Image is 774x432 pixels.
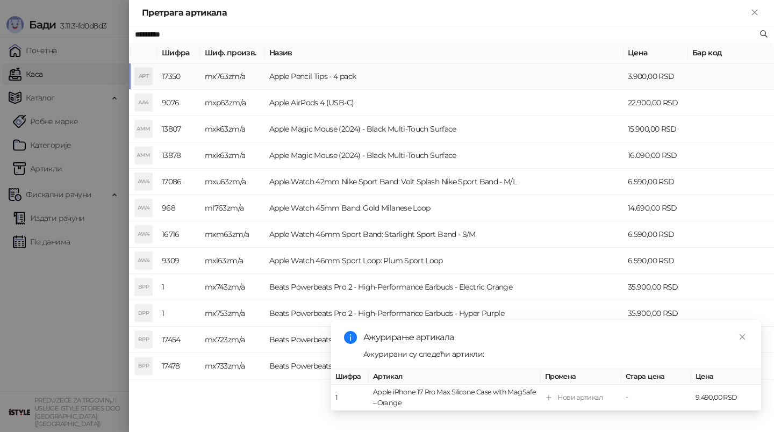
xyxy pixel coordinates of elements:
td: 968 [157,195,200,221]
td: mx723zm/a [200,327,265,353]
div: AW4 [135,173,152,190]
td: 22.900,00 RSD [623,90,688,116]
div: AMM [135,120,152,138]
td: mxk63zm/a [200,142,265,169]
th: Шифра [331,369,369,385]
div: BPP [135,357,152,375]
td: 6.590,00 RSD [623,221,688,248]
td: Apple Magic Mouse (2024) - Black Multi-Touch Surface [265,142,623,169]
td: Apple iPhone 17 Pro Max Silicone Case with MagSafe – Orange [369,385,541,411]
td: 1 [331,385,369,411]
td: mxl63zm/a [200,248,265,274]
td: mx763zm/a [200,63,265,90]
td: 1 [157,300,200,327]
div: Нови артикал [557,392,603,403]
td: 15.900,00 RSD [623,116,688,142]
td: 17478 [157,353,200,379]
span: close [739,333,746,341]
td: mxp63zm/a [200,90,265,116]
td: ml763zm/a [200,195,265,221]
td: - [621,385,691,411]
td: 9.490,00 RSD [691,385,761,411]
td: mx733zm/a [200,353,265,379]
td: Apple Watch 45mm Band: Gold Milanese Loop [265,195,623,221]
th: Шифра [157,42,200,63]
td: Apple Watch 42mm Nike Sport Band: Volt Splash Nike Sport Band - M/L [265,169,623,195]
td: 13807 [157,116,200,142]
div: Претрага артикала [142,6,748,19]
td: mx743zm/a [200,274,265,300]
td: Apple Pencil Tips - 4 pack [265,63,623,90]
td: 16716 [157,221,200,248]
td: 35.900,00 RSD [623,300,688,327]
div: AA4 [135,94,152,111]
td: Apple AirPods 4 (USB-C) [265,90,623,116]
td: 9076 [157,90,200,116]
td: mx753zm/a [200,300,265,327]
td: 3.900,00 RSD [623,63,688,90]
td: 1 [157,274,200,300]
td: 6.590,00 RSD [623,248,688,274]
td: mxm63zm/a [200,221,265,248]
td: 16.090,00 RSD [623,142,688,169]
span: info-circle [344,331,357,344]
div: AMM [135,147,152,164]
div: AW4 [135,252,152,269]
td: Apple Watch 46mm Sport Band: Starlight Sport Band - S/M [265,221,623,248]
td: mxu63zm/a [200,169,265,195]
td: 17350 [157,63,200,90]
th: Цена [623,42,688,63]
th: Стара цена [621,369,691,385]
td: Beats Powerbeats Pro 2 - High-Performance Earbuds - Quick Sand [265,353,623,379]
td: 14.690,00 RSD [623,195,688,221]
div: BPP [135,278,152,296]
div: Ажурирање артикала [363,331,748,344]
td: 6.590,00 RSD [623,169,688,195]
button: Close [748,6,761,19]
div: Ажурирани су следећи артикли: [363,348,748,360]
td: Beats Powerbeats Pro 2 - High-Performance Earbuds - Electric Orange [265,274,623,300]
th: Назив [265,42,623,63]
td: Beats Powerbeats Pro 2 - High-Performance Earbuds - Jet Black [265,327,623,353]
td: Apple Magic Mouse (2024) - Black Multi-Touch Surface [265,116,623,142]
div: APT [135,68,152,85]
th: Шиф. произв. [200,42,265,63]
th: Артикал [369,369,541,385]
div: BPP [135,331,152,348]
div: AW4 [135,226,152,243]
div: BPP [135,305,152,322]
a: Close [736,331,748,343]
th: Бар код [688,42,774,63]
td: 17454 [157,327,200,353]
td: 17086 [157,169,200,195]
th: Промена [541,369,621,385]
td: 13878 [157,142,200,169]
td: mxk63zm/a [200,116,265,142]
th: Цена [691,369,761,385]
td: 9309 [157,248,200,274]
td: Beats Powerbeats Pro 2 - High-Performance Earbuds - Hyper Purple [265,300,623,327]
div: AW4 [135,199,152,217]
td: 35.900,00 RSD [623,274,688,300]
td: Apple Watch 46mm Sport Loop: Plum Sport Loop [265,248,623,274]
